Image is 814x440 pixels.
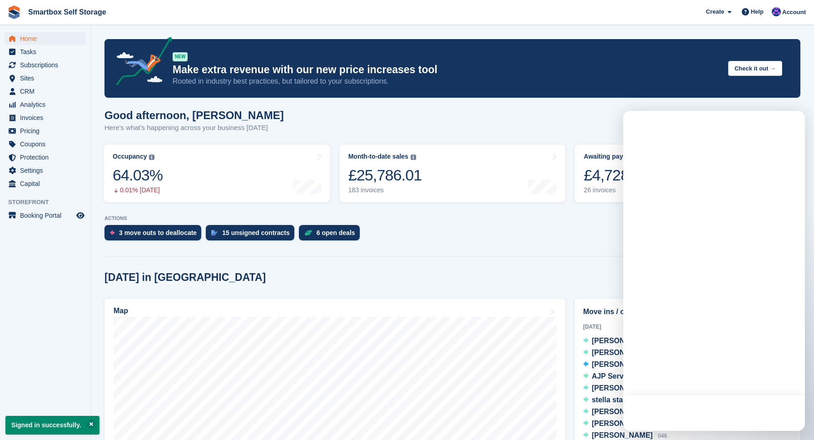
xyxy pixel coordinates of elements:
span: Tasks [20,45,74,58]
a: menu [5,98,86,111]
a: [PERSON_NAME] Not allocated [583,359,690,371]
p: Make extra revenue with our new price increases tool [173,63,721,76]
a: menu [5,209,86,222]
span: Help [751,7,764,16]
a: menu [5,151,86,164]
a: [PERSON_NAME] 326 [583,335,667,347]
p: Signed in successfully. [5,416,99,435]
div: 64.03% [113,166,163,185]
div: 26 invoices [584,186,649,194]
h2: Map [114,307,128,315]
a: menu [5,72,86,85]
img: icon-info-grey-7440780725fd019a000dd9b08b2336e03edf1995a4989e88bcd33f0948082b44.svg [411,155,416,160]
a: Occupancy 64.03% 0.01% [DATE] [104,145,330,202]
div: 3 move outs to deallocate [119,229,197,236]
a: menu [5,45,86,58]
img: price-adjustments-announcement-icon-8257ccfd72463d97f412b2fc003d46551f7dbcb40ab6d574587a9cd5c0d94... [109,37,172,89]
span: stella stand [592,396,632,404]
div: 6 open deals [317,229,355,236]
a: [PERSON_NAME] 47A [583,406,668,418]
a: stella stand 034 [583,395,646,406]
a: 3 move outs to deallocate [104,225,206,245]
span: Create [706,7,724,16]
a: menu [5,85,86,98]
span: Coupons [20,138,74,150]
img: Mattias Ekendahl [772,7,781,16]
span: Subscriptions [20,59,74,71]
div: NEW [173,52,188,61]
span: Protection [20,151,74,164]
img: stora-icon-8386f47178a22dfd0bd8f6a31ec36ba5ce8667c1dd55bd0f319d3a0aa187defe.svg [7,5,21,19]
div: Awaiting payment [584,153,638,160]
button: Check it out → [728,61,782,76]
a: menu [5,59,86,71]
a: [PERSON_NAME] 262 [583,418,667,430]
img: move_outs_to_deallocate_icon-f764333ba52eb49d3ac5e1228854f67142a1ed5810a6f6cc68b1a99e826820c5.svg [110,230,114,235]
span: AJP Services (Corby) Ltd [592,372,679,380]
span: Invoices [20,111,74,124]
span: Storefront [8,198,90,207]
span: Settings [20,164,74,177]
div: 0.01% [DATE] [113,186,163,194]
span: Booking Portal [20,209,74,222]
p: Here's what's happening across your business [DATE] [104,123,284,133]
span: [PERSON_NAME] [592,420,653,427]
div: [DATE] [583,323,792,331]
div: 15 unsigned contracts [222,229,290,236]
h1: Good afternoon, [PERSON_NAME] [104,109,284,121]
a: 6 open deals [299,225,364,245]
a: Awaiting payment £4,728.10 26 invoices [575,145,801,202]
span: [PERSON_NAME] [592,349,653,356]
h2: [DATE] in [GEOGRAPHIC_DATA] [104,271,266,284]
span: [PERSON_NAME] [592,408,653,415]
a: Month-to-date sales £25,786.01 183 invoices [339,145,566,202]
span: 046 [658,433,667,439]
span: Capital [20,177,74,190]
span: [PERSON_NAME] [592,431,653,439]
div: Month-to-date sales [348,153,408,160]
span: [PERSON_NAME] [592,384,653,392]
p: ACTIONS [104,215,800,221]
span: Account [782,8,806,17]
a: menu [5,138,86,150]
a: 15 unsigned contracts [206,225,299,245]
img: deal-1b604bf984904fb50ccaf53a9ad4b4a5d6e5aea283cecdc64d6e3604feb123c2.svg [304,230,312,236]
a: Smartbox Self Storage [25,5,110,20]
div: £25,786.01 [348,166,422,185]
span: [PERSON_NAME] [592,360,653,368]
span: Home [20,32,74,45]
a: menu [5,125,86,137]
span: [PERSON_NAME] [592,337,653,345]
div: Occupancy [113,153,147,160]
a: menu [5,164,86,177]
div: £4,728.10 [584,166,649,185]
span: Sites [20,72,74,85]
a: menu [5,177,86,190]
span: Pricing [20,125,74,137]
span: CRM [20,85,74,98]
a: [PERSON_NAME] 078 [583,383,667,395]
p: Rooted in industry best practices, but tailored to your subscriptions. [173,76,721,86]
span: Analytics [20,98,74,111]
img: contract_signature_icon-13c848040528278c33f63329250d36e43548de30e8caae1d1a13099fd9432cc5.svg [211,230,218,235]
h2: Move ins / outs [583,306,792,317]
a: AJP Services (Corby) Ltd 057 [583,371,693,383]
a: [PERSON_NAME] 266 [583,347,667,359]
a: menu [5,111,86,124]
div: 183 invoices [348,186,422,194]
img: icon-info-grey-7440780725fd019a000dd9b08b2336e03edf1995a4989e88bcd33f0948082b44.svg [149,155,154,160]
a: Preview store [75,210,86,221]
a: menu [5,32,86,45]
